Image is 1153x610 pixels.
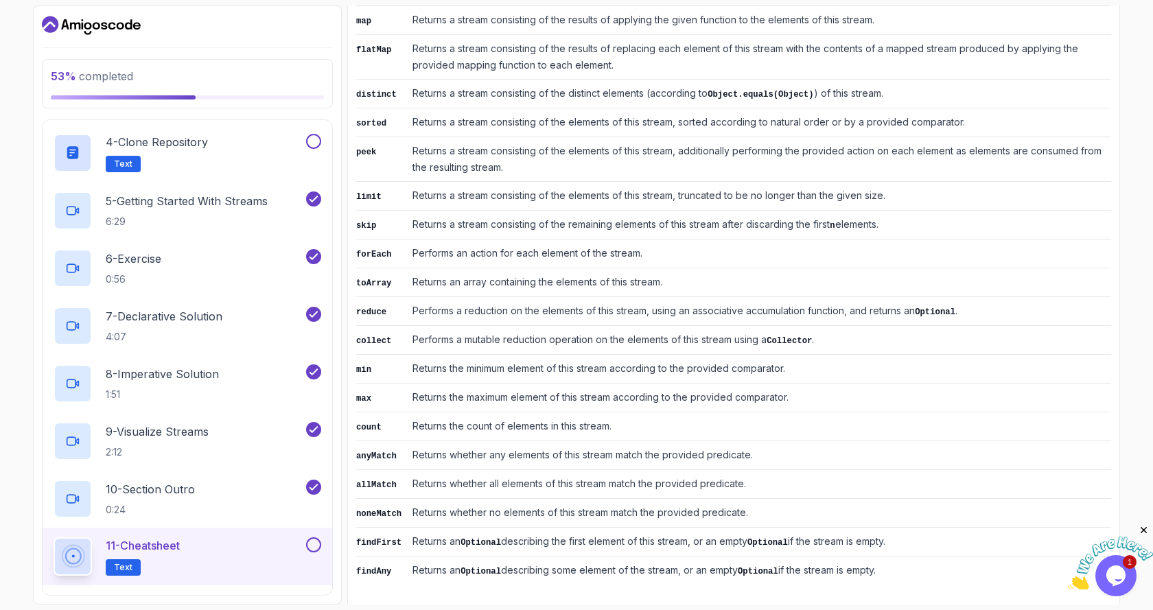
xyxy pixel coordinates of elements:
[106,481,195,497] p: 10 - Section Outro
[407,527,1111,556] td: Returns an describing the first element of this stream, or an empty if the stream is empty.
[356,451,397,461] code: anyMatch
[356,119,386,128] code: sorted
[461,538,501,548] code: Optional
[708,90,813,99] code: Object.equals(Object)
[106,423,209,440] p: 9 - Visualize Streams
[114,159,132,169] span: Text
[106,445,209,459] p: 2:12
[356,480,397,490] code: allMatch
[407,108,1111,137] td: Returns a stream consisting of the elements of this stream, sorted according to natural order or ...
[407,137,1111,181] td: Returns a stream consisting of the elements of this stream, additionally performing the provided ...
[356,365,371,375] code: min
[461,567,501,576] code: Optional
[106,272,161,286] p: 0:56
[407,79,1111,108] td: Returns a stream consisting of the distinct elements (according to ) of this stream.
[747,538,788,548] code: Optional
[407,34,1111,79] td: Returns a stream consisting of the results of replacing each element of this stream with the cont...
[54,307,321,345] button: 7-Declarative Solution4:07
[915,307,955,317] code: Optional
[407,296,1111,325] td: Performs a reduction on the elements of this stream, using an associative accumulation function, ...
[54,364,321,403] button: 8-Imperative Solution1:51
[407,5,1111,34] td: Returns a stream consisting of the results of applying the given function to the elements of this...
[356,192,382,202] code: limit
[407,210,1111,239] td: Returns a stream consisting of the remaining elements of this stream after discarding the first e...
[356,148,376,157] code: peek
[407,556,1111,585] td: Returns an describing some element of the stream, or an empty if the stream is empty.
[106,215,268,228] p: 6:29
[356,307,386,317] code: reduce
[54,191,321,230] button: 5-Getting Started With Streams6:29
[1068,524,1153,589] iframe: chat widget
[356,45,391,55] code: flatMap
[106,250,161,267] p: 6 - Exercise
[106,308,222,325] p: 7 - Declarative Solution
[106,330,222,344] p: 4:07
[54,480,321,518] button: 10-Section Outro0:24
[54,537,321,576] button: 11-CheatsheetText
[356,394,371,403] code: max
[106,134,208,150] p: 4 - Clone Repository
[42,14,141,36] a: Dashboard
[356,567,391,576] code: findAny
[407,383,1111,412] td: Returns the maximum element of this stream according to the provided comparator.
[356,16,371,26] code: map
[51,69,133,83] span: completed
[51,69,76,83] span: 53 %
[407,181,1111,210] td: Returns a stream consisting of the elements of this stream, truncated to be no longer than the gi...
[54,422,321,460] button: 9-Visualize Streams2:12
[106,366,219,382] p: 8 - Imperative Solution
[54,249,321,288] button: 6-Exercise0:56
[356,250,391,259] code: forEach
[407,354,1111,383] td: Returns the minimum element of this stream according to the provided comparator.
[356,509,401,519] code: noneMatch
[407,441,1111,469] td: Returns whether any elements of this stream match the provided predicate.
[407,498,1111,527] td: Returns whether no elements of this stream match the provided predicate.
[407,412,1111,441] td: Returns the count of elements in this stream.
[356,336,391,346] code: collect
[356,538,401,548] code: findFirst
[738,567,778,576] code: Optional
[407,268,1111,296] td: Returns an array containing the elements of this stream.
[830,221,835,231] code: n
[407,325,1111,354] td: Performs a mutable reduction operation on the elements of this stream using a .
[106,537,180,554] p: 11 - Cheatsheet
[407,469,1111,498] td: Returns whether all elements of this stream match the provided predicate.
[356,423,382,432] code: count
[767,336,812,346] code: Collector
[114,562,132,573] span: Text
[54,134,321,172] button: 4-Clone RepositoryText
[356,221,376,231] code: skip
[356,279,391,288] code: toArray
[356,90,397,99] code: distinct
[106,193,268,209] p: 5 - Getting Started With Streams
[106,503,195,517] p: 0:24
[407,239,1111,268] td: Performs an action for each element of the stream.
[106,388,219,401] p: 1:51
